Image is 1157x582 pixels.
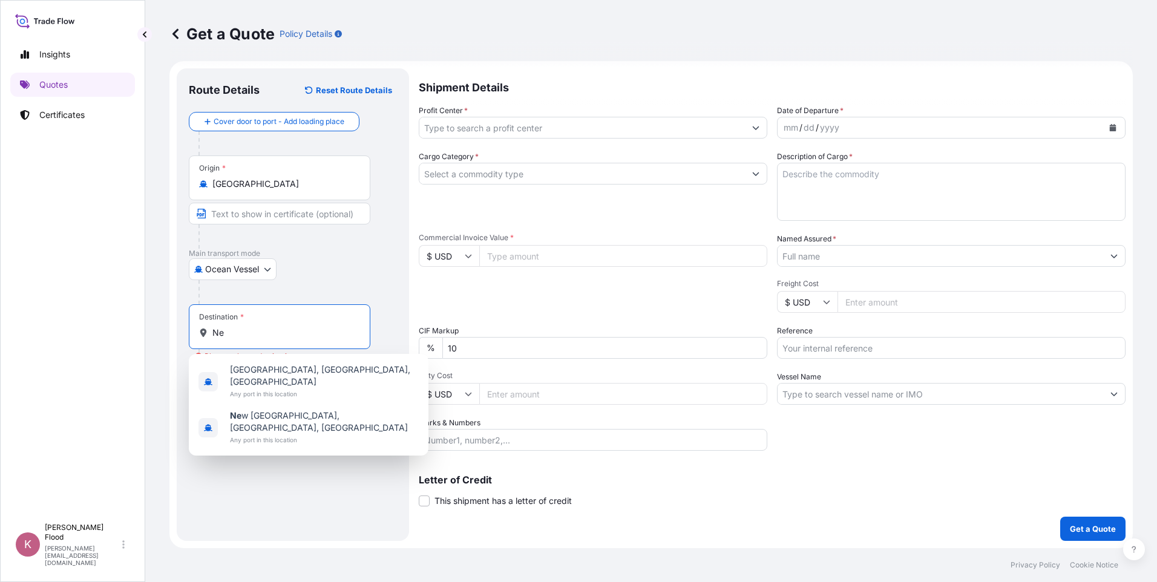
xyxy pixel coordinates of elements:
[777,233,836,245] label: Named Assured
[24,538,31,551] span: K
[419,371,767,381] span: Duty Cost
[214,116,344,128] span: Cover door to port - Add loading place
[316,84,392,96] p: Reset Route Details
[1103,383,1125,405] button: Show suggestions
[230,388,419,400] span: Any port in this location
[45,523,120,542] p: [PERSON_NAME] Flood
[799,120,802,135] div: /
[434,495,572,507] span: This shipment has a letter of credit
[189,83,260,97] p: Route Details
[169,24,275,44] p: Get a Quote
[230,410,241,420] b: Ne
[1070,560,1118,570] p: Cookie Notice
[1103,245,1125,267] button: Show suggestions
[802,120,816,135] div: day,
[189,249,397,258] p: Main transport mode
[230,364,419,388] span: [GEOGRAPHIC_DATA], [GEOGRAPHIC_DATA], [GEOGRAPHIC_DATA]
[205,263,259,275] span: Ocean Vessel
[199,163,226,173] div: Origin
[816,120,819,135] div: /
[230,410,419,434] span: w [GEOGRAPHIC_DATA], [GEOGRAPHIC_DATA], [GEOGRAPHIC_DATA]
[212,327,355,339] input: Destination
[479,383,767,405] input: Enter amount
[745,163,767,185] button: Show suggestions
[745,117,767,139] button: Show suggestions
[419,117,745,139] input: Type to search a profit center
[189,354,428,456] div: Show suggestions
[230,434,419,446] span: Any port in this location
[39,109,85,121] p: Certificates
[479,245,767,267] input: Type amount
[419,325,459,337] label: CIF Markup
[777,337,1126,359] input: Your internal reference
[189,203,370,224] input: Text to appear on certificate
[419,429,767,451] input: Number1, number2,...
[1070,523,1116,535] p: Get a Quote
[419,475,1126,485] p: Letter of Credit
[777,371,821,383] label: Vessel Name
[819,120,841,135] div: year,
[777,151,853,163] label: Description of Cargo
[195,350,295,362] div: Please select a destination
[1103,118,1123,137] button: Calendar
[777,279,1126,289] span: Freight Cost
[419,151,479,163] label: Cargo Category
[777,105,844,117] span: Date of Departure
[199,312,244,322] div: Destination
[419,163,745,185] input: Select a commodity type
[1011,560,1060,570] p: Privacy Policy
[45,544,120,566] p: [PERSON_NAME][EMAIL_ADDRESS][DOMAIN_NAME]
[419,337,442,359] div: %
[39,79,68,91] p: Quotes
[778,383,1103,405] input: Type to search vessel name or IMO
[419,105,468,117] label: Profit Center
[782,120,799,135] div: month,
[419,233,767,243] span: Commercial Invoice Value
[212,178,355,190] input: Origin
[419,417,480,429] label: Marks & Numbers
[777,325,813,337] label: Reference
[189,258,277,280] button: Select transport
[837,291,1126,313] input: Enter amount
[778,245,1103,267] input: Full name
[442,337,767,359] input: Enter percentage between 0 and 10%
[280,28,332,40] p: Policy Details
[39,48,70,60] p: Insights
[419,68,1126,105] p: Shipment Details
